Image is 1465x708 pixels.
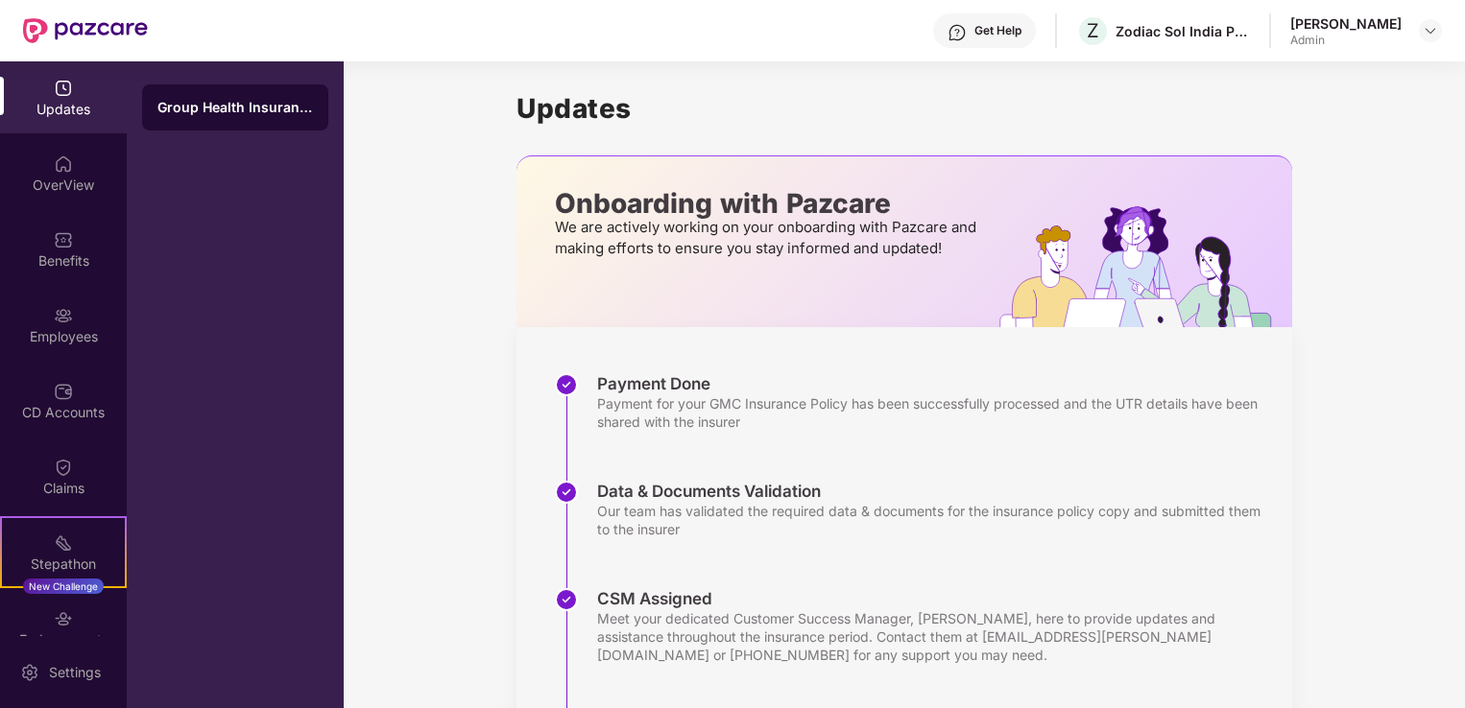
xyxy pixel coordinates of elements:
[54,382,73,401] img: svg+xml;base64,PHN2ZyBpZD0iQ0RfQWNjb3VudHMiIGRhdGEtbmFtZT0iQ0QgQWNjb3VudHMiIHhtbG5zPSJodHRwOi8vd3...
[54,230,73,249] img: svg+xml;base64,PHN2ZyBpZD0iQmVuZWZpdHMiIHhtbG5zPSJodHRwOi8vd3d3LnczLm9yZy8yMDAwL3N2ZyIgd2lkdGg9Ij...
[1290,14,1402,33] div: [PERSON_NAME]
[1290,33,1402,48] div: Admin
[54,609,73,628] img: svg+xml;base64,PHN2ZyBpZD0iRW5kb3JzZW1lbnRzIiB4bWxucz0iaHR0cDovL3d3dy53My5vcmcvMjAwMC9zdmciIHdpZH...
[1116,22,1250,40] div: Zodiac Sol India Private Limited
[1087,19,1099,42] span: Z
[597,588,1273,609] div: CSM Assigned
[157,98,313,117] div: Group Health Insurance
[555,195,982,212] p: Onboarding with Pazcare
[54,79,73,98] img: svg+xml;base64,PHN2ZyBpZD0iVXBkYXRlZCIgeG1sbnM9Imh0dHA6Ly93d3cudzMub3JnLzIwMDAvc3ZnIiB3aWR0aD0iMj...
[2,555,125,574] div: Stepathon
[23,578,104,594] div: New Challenge
[597,481,1273,502] div: Data & Documents Validation
[948,23,967,42] img: svg+xml;base64,PHN2ZyBpZD0iSGVscC0zMngzMiIgeG1sbnM9Imh0dHA6Ly93d3cudzMub3JnLzIwMDAvc3ZnIiB3aWR0aD...
[555,481,578,504] img: svg+xml;base64,PHN2ZyBpZD0iU3RlcC1Eb25lLTMyeDMyIiB4bWxucz0iaHR0cDovL3d3dy53My5vcmcvMjAwMC9zdmciIH...
[54,154,73,174] img: svg+xml;base64,PHN2ZyBpZD0iSG9tZSIgeG1sbnM9Imh0dHA6Ly93d3cudzMub3JnLzIwMDAvc3ZnIiB3aWR0aD0iMjAiIG...
[20,663,39,682] img: svg+xml;base64,PHN2ZyBpZD0iU2V0dGluZy0yMHgyMCIgeG1sbnM9Imh0dHA6Ly93d3cudzMub3JnLzIwMDAvc3ZnIiB3aW...
[516,92,1292,125] h1: Updates
[54,458,73,477] img: svg+xml;base64,PHN2ZyBpZD0iQ2xhaW0iIHhtbG5zPSJodHRwOi8vd3d3LnczLm9yZy8yMDAwL3N2ZyIgd2lkdGg9IjIwIi...
[1423,23,1438,38] img: svg+xml;base64,PHN2ZyBpZD0iRHJvcGRvd24tMzJ4MzIiIHhtbG5zPSJodHRwOi8vd3d3LnczLm9yZy8yMDAwL3N2ZyIgd2...
[54,306,73,325] img: svg+xml;base64,PHN2ZyBpZD0iRW1wbG95ZWVzIiB4bWxucz0iaHR0cDovL3d3dy53My5vcmcvMjAwMC9zdmciIHdpZHRoPS...
[23,18,148,43] img: New Pazcare Logo
[999,206,1292,327] img: hrOnboarding
[597,373,1273,394] div: Payment Done
[555,373,578,396] img: svg+xml;base64,PHN2ZyBpZD0iU3RlcC1Eb25lLTMyeDMyIiB4bWxucz0iaHR0cDovL3d3dy53My5vcmcvMjAwMC9zdmciIH...
[974,23,1021,38] div: Get Help
[597,609,1273,664] div: Meet your dedicated Customer Success Manager, [PERSON_NAME], here to provide updates and assistan...
[54,533,73,553] img: svg+xml;base64,PHN2ZyB4bWxucz0iaHR0cDovL3d3dy53My5vcmcvMjAwMC9zdmciIHdpZHRoPSIyMSIgaGVpZ2h0PSIyMC...
[43,663,107,682] div: Settings
[555,588,578,611] img: svg+xml;base64,PHN2ZyBpZD0iU3RlcC1Eb25lLTMyeDMyIiB4bWxucz0iaHR0cDovL3d3dy53My5vcmcvMjAwMC9zdmciIH...
[597,394,1273,431] div: Payment for your GMC Insurance Policy has been successfully processed and the UTR details have be...
[555,217,982,259] p: We are actively working on your onboarding with Pazcare and making efforts to ensure you stay inf...
[597,502,1273,538] div: Our team has validated the required data & documents for the insurance policy copy and submitted ...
